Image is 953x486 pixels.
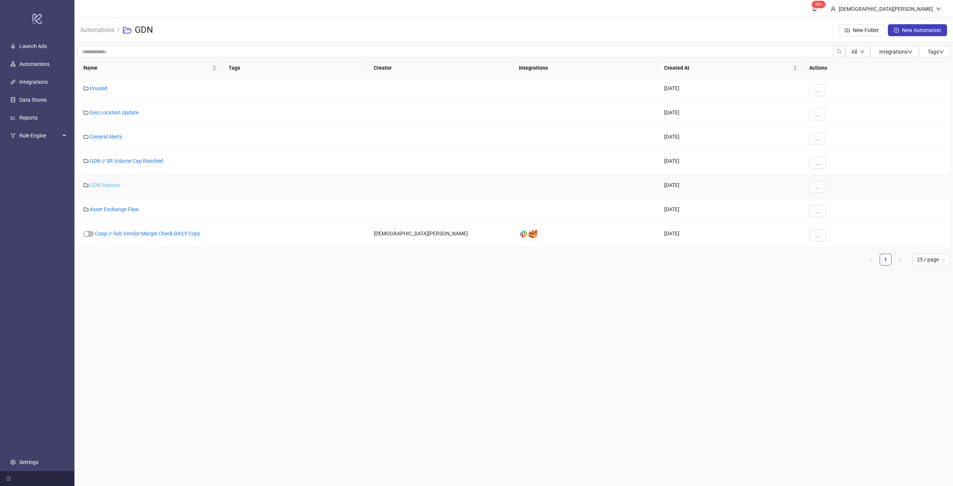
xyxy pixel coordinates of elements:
[83,64,211,72] span: Name
[895,254,906,266] li: Next Page
[853,27,879,33] span: New Folder
[928,49,944,55] span: Tags
[83,134,89,139] span: folder
[83,207,89,212] span: folder
[809,84,826,96] button: ...
[809,133,826,144] button: ...
[83,110,89,115] span: folder
[368,223,513,248] div: [DEMOGRAPHIC_DATA][PERSON_NAME]
[83,86,89,91] span: folder
[865,254,877,266] li: Previous Page
[851,49,857,55] span: All
[812,6,817,11] span: bell
[809,157,826,169] button: ...
[809,229,826,241] button: ...
[658,223,803,248] div: [DATE]
[77,58,223,78] th: Name
[865,254,877,266] button: left
[117,18,120,42] li: /
[10,133,16,138] span: fork
[880,254,891,265] a: 1
[879,49,913,55] span: Integrations
[90,182,120,188] a: GDN Reports
[368,58,513,78] th: Creator
[895,254,906,266] button: right
[19,97,47,103] a: Data Stores
[658,102,803,127] div: [DATE]
[83,158,89,163] span: folder
[815,136,820,142] span: ...
[845,46,870,58] button: Alldown
[95,231,200,236] a: Coop // Sub Vendor Margin Check DAILY Copy
[839,24,885,36] button: New Folder
[815,160,820,166] span: ...
[939,49,944,54] span: down
[831,6,836,12] span: user
[912,254,950,266] div: Page Size
[19,61,50,67] a: Automations
[809,181,826,193] button: ...
[836,5,936,13] div: [DEMOGRAPHIC_DATA][PERSON_NAME]
[658,127,803,151] div: [DATE]
[664,64,791,72] span: Created At
[803,58,950,78] th: Actions
[815,232,820,238] span: ...
[870,46,919,58] button: Integrationsdown
[917,254,946,265] span: 25 / page
[868,257,873,261] span: left
[19,79,48,85] a: Integrations
[90,158,163,164] a: GDN // SR Volume Cap Reached
[513,58,658,78] th: Integrations
[658,58,803,78] th: Created At
[90,206,139,212] a: Asset Exchange Flow
[135,24,153,36] h3: GDN
[658,151,803,175] div: [DATE]
[898,257,903,261] span: right
[837,49,842,54] span: search
[90,134,122,140] a: General Alerts
[658,175,803,199] div: [DATE]
[880,254,892,266] li: 1
[809,205,826,217] button: ...
[919,46,950,58] button: Tagsdown
[19,43,47,49] a: Launch Ads
[894,28,899,33] span: plus-circle
[658,199,803,223] div: [DATE]
[815,184,820,190] span: ...
[79,25,116,34] a: Automations
[908,49,913,54] span: down
[809,108,826,120] button: ...
[860,50,864,54] span: down
[19,128,60,143] span: Rule Engine
[815,208,820,214] span: ...
[815,87,820,93] span: ...
[812,1,826,8] sup: 664
[902,27,941,33] span: New Automation
[815,111,820,117] span: ...
[6,476,11,481] span: menu-fold
[888,24,947,36] button: New Automation
[19,115,38,121] a: Reports
[83,182,89,188] span: folder
[90,85,107,91] a: Unused
[936,6,941,12] span: down
[223,58,368,78] th: Tags
[845,28,850,33] span: folder-add
[19,459,38,465] a: Settings
[658,78,803,102] div: [DATE]
[123,26,132,35] span: folder-open
[90,109,138,115] a: Geo Location Update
